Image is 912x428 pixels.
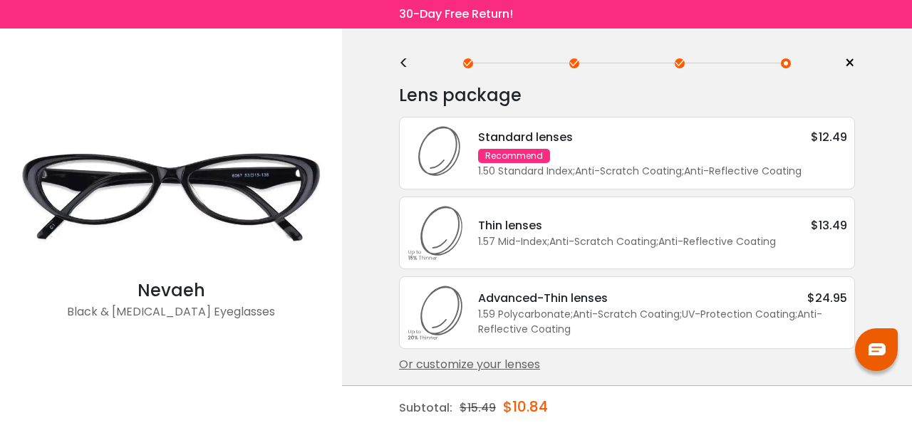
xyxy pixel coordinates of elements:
div: Nevaeh [7,278,335,303]
div: Advanced-Thin lenses [478,289,608,307]
div: Standard lenses [478,128,573,146]
a: × [834,53,855,74]
div: $12.49 [811,128,847,146]
div: $10.84 [503,386,548,427]
div: 1.57 Mid-Index Anti-Scratch Coating Anti-Reflective Coating [478,234,847,249]
img: Black Nevaeh - Acetate Eyeglasses [7,114,335,278]
div: $24.95 [807,289,847,307]
div: Lens package [399,81,855,110]
div: Thin lenses [478,216,542,234]
div: $13.49 [811,216,847,234]
div: Black & [MEDICAL_DATA] Eyeglasses [7,303,335,332]
div: Recommend [478,149,550,163]
span: ; [682,164,684,178]
div: 1.59 Polycarbonate Anti-Scratch Coating UV-Protection Coating Anti-Reflective Coating [478,307,847,337]
span: × [844,53,855,74]
span: ; [680,307,682,321]
span: ; [573,164,575,178]
div: Or customize your lenses [399,356,855,373]
span: ; [571,307,573,321]
span: ; [795,307,797,321]
span: ; [547,234,549,249]
div: 1.50 Standard Index Anti-Scratch Coating Anti-Reflective Coating [478,164,847,179]
div: < [399,58,420,69]
img: chat [869,343,886,355]
span: ; [656,234,658,249]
